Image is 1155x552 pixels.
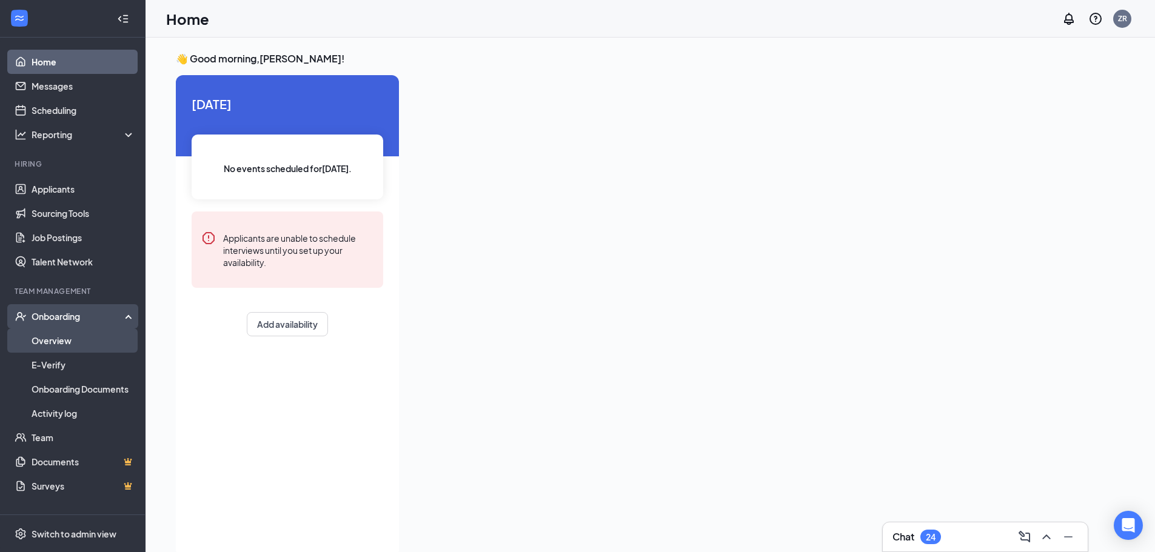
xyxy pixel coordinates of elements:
svg: Notifications [1062,12,1076,26]
svg: ChevronUp [1039,530,1054,544]
div: 24 [926,532,936,542]
a: Overview [32,328,135,353]
a: Home [32,50,135,74]
svg: ComposeMessage [1017,530,1032,544]
a: Job Postings [32,225,135,250]
svg: Minimize [1061,530,1076,544]
a: Messages [32,74,135,98]
button: Add availability [247,312,328,336]
h3: 👋 Good morning, [PERSON_NAME] ! [176,52,1088,65]
a: Onboarding Documents [32,377,135,401]
a: Scheduling [32,98,135,122]
a: Applicants [32,177,135,201]
div: Onboarding [32,310,125,322]
a: DocumentsCrown [32,450,135,474]
a: Talent Network [32,250,135,274]
svg: Analysis [15,128,27,141]
svg: Error [201,231,216,245]
a: Sourcing Tools [32,201,135,225]
div: Applicants are unable to schedule interviews until you set up your availability. [223,231,373,268]
div: Team Management [15,286,133,296]
h3: Chat [892,530,914,544]
svg: UserCheck [15,310,27,322]
div: ZR [1118,13,1127,24]
span: No events scheduled for [DATE] . [224,162,352,175]
svg: QuestionInfo [1088,12,1103,26]
svg: WorkstreamLogo [13,12,25,24]
a: Team [32,425,135,450]
h1: Home [166,8,209,29]
svg: Collapse [117,13,129,25]
a: SurveysCrown [32,474,135,498]
svg: Settings [15,528,27,540]
span: [DATE] [192,95,383,113]
div: Switch to admin view [32,528,116,540]
a: E-Verify [32,353,135,377]
button: ComposeMessage [1015,527,1034,547]
div: Open Intercom Messenger [1114,511,1143,540]
a: Activity log [32,401,135,425]
button: ChevronUp [1037,527,1056,547]
button: Minimize [1059,527,1078,547]
div: Reporting [32,128,136,141]
div: Hiring [15,159,133,169]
